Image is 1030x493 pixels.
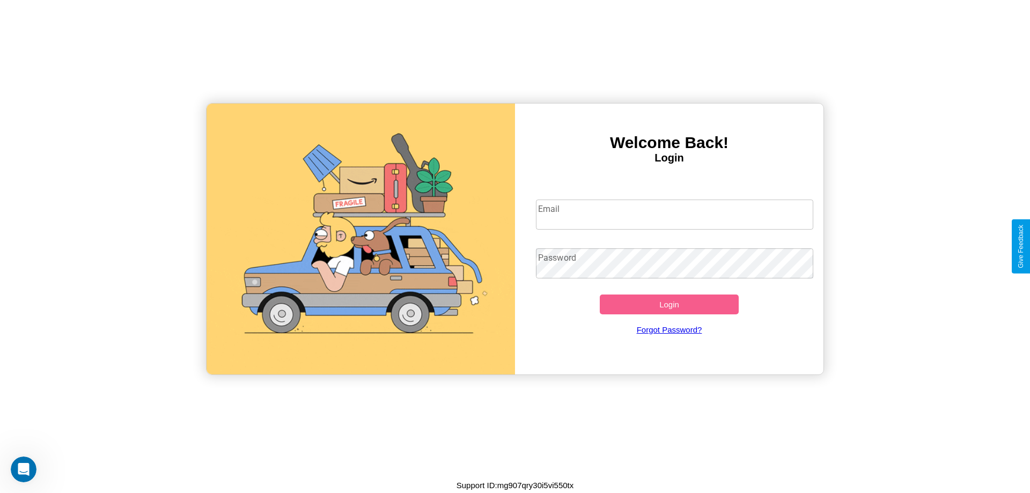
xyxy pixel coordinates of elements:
[457,478,573,492] p: Support ID: mg907qry30i5vi550tx
[11,457,36,482] iframe: Intercom live chat
[515,134,823,152] h3: Welcome Back!
[600,295,739,314] button: Login
[531,314,808,345] a: Forgot Password?
[1017,225,1025,268] div: Give Feedback
[207,104,515,374] img: gif
[515,152,823,164] h4: Login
